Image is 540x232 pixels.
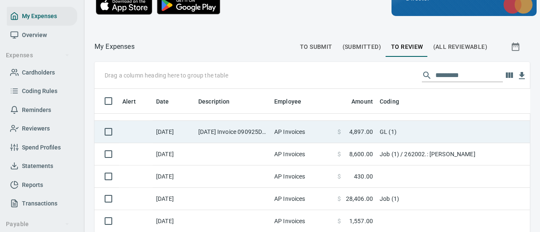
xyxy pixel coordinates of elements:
span: Description [198,96,241,107]
button: Expenses [3,48,73,63]
span: Date [156,96,180,107]
span: $ [337,128,341,136]
span: (Submitted) [343,42,381,52]
span: To Review [391,42,423,52]
a: Reviewers [7,119,77,138]
span: Alert [122,96,136,107]
span: 28,406.00 [346,195,373,203]
p: My Expenses [94,42,135,52]
span: Reminders [22,105,51,115]
span: Payable [6,219,70,229]
span: Transactions [22,198,57,209]
span: To Submit [300,42,332,52]
a: Statements [7,157,77,176]
span: Amount [340,96,373,107]
span: Coding [380,96,399,107]
button: Show transactions within a particular date range [503,37,530,57]
button: Choose columns to display [503,69,516,82]
span: Expenses [6,50,70,61]
a: Cardholders [7,63,77,82]
span: Description [198,96,230,107]
span: Cardholders [22,67,55,78]
span: Reviewers [22,123,50,134]
td: [DATE] [153,143,195,165]
a: Transactions [7,194,77,213]
td: [DATE] [153,121,195,143]
span: Coding [380,96,410,107]
span: 4,897.00 [349,128,373,136]
span: Employee [274,96,312,107]
td: AP Invoices [271,121,334,143]
span: Amount [351,96,373,107]
span: $ [337,217,341,225]
span: 1,557.00 [349,217,373,225]
span: $ [337,172,341,181]
td: AP Invoices [271,143,334,165]
a: Coding Rules [7,82,77,101]
span: Employee [274,96,301,107]
span: Date [156,96,169,107]
td: [DATE] Invoice 090925DDDT from DDDT LLC (1-39787) [195,121,271,143]
button: Download Table [516,69,528,82]
nav: breadcrumb [94,42,135,52]
span: Coding Rules [22,86,57,96]
span: 430.00 [354,172,373,181]
span: (All Reviewable) [433,42,487,52]
a: My Expenses [7,7,77,26]
a: Reminders [7,101,77,120]
td: AP Invoices [271,165,334,188]
td: [DATE] [153,165,195,188]
span: Reports [22,180,43,190]
span: $ [337,195,341,203]
span: 8,600.00 [349,150,373,158]
button: Payable [3,216,73,232]
a: Spend Profiles [7,138,77,157]
span: Statements [22,161,53,171]
a: Reports [7,176,77,195]
td: [DATE] [153,188,195,210]
span: Alert [122,96,147,107]
span: $ [337,150,341,158]
a: Overview [7,26,77,45]
span: Overview [22,30,47,40]
span: My Expenses [22,11,57,21]
td: AP Invoices [271,188,334,210]
span: Spend Profiles [22,142,61,153]
p: Drag a column heading here to group the table [105,71,228,80]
